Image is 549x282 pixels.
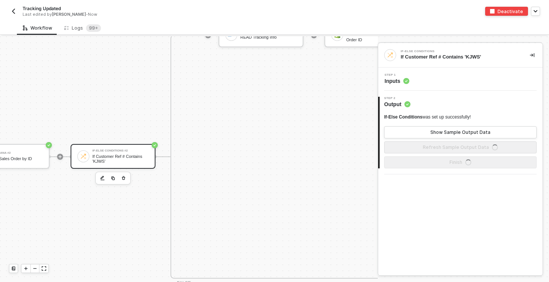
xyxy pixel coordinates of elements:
[46,142,52,148] span: icon-success-page
[9,7,18,16] button: back
[430,129,490,135] div: Show Sample Output Data
[485,7,528,16] button: deactivateDeactivate
[152,142,158,148] span: icon-success-page
[11,8,17,14] img: back
[384,141,537,153] button: Refresh Sample Output Dataicon-loader
[498,8,523,15] div: Deactivate
[384,156,537,168] button: Finishicon-loader
[401,50,513,53] div: If-Else Conditions
[23,5,61,12] span: Tracking Updated
[58,154,62,159] span: icon-play
[52,12,86,17] span: [PERSON_NAME]
[240,35,297,40] div: READ Tracking Info
[98,174,107,183] button: edit-cred
[378,97,543,168] div: Step 2Output If-Else Conditionswas set up successfully!Show Sample Output DataRefresh Sample Outp...
[23,25,52,31] div: Workflow
[346,33,403,42] div: READ All Fulfillment Orders by Order ID
[80,153,87,160] img: icon
[109,174,118,183] button: copy-block
[111,176,115,180] img: copy-block
[92,154,149,163] div: If Customer Ref # Contains 'KJWS'
[33,266,37,271] span: icon-minus
[384,126,537,138] button: Show Sample Output Data
[100,175,105,181] img: edit-cred
[64,24,101,32] div: Logs
[92,149,149,152] div: If-Else Conditions #2
[384,100,410,108] span: Output
[384,97,410,100] span: Step 2
[42,266,46,271] span: icon-expand
[384,114,471,120] div: was set up successfully!
[387,52,394,58] img: integration-icon
[86,24,101,32] sup: 13602
[490,9,495,13] img: deactivate
[384,114,422,120] span: If-Else Conditions
[385,77,409,85] span: Inputs
[378,73,543,85] div: Step 1Inputs
[24,266,28,271] span: icon-play
[530,53,534,57] span: icon-collapse-right
[401,54,518,60] div: If Customer Ref # Contains 'KJWS'
[23,12,257,17] div: Last edited by - Now
[385,73,409,76] span: Step 1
